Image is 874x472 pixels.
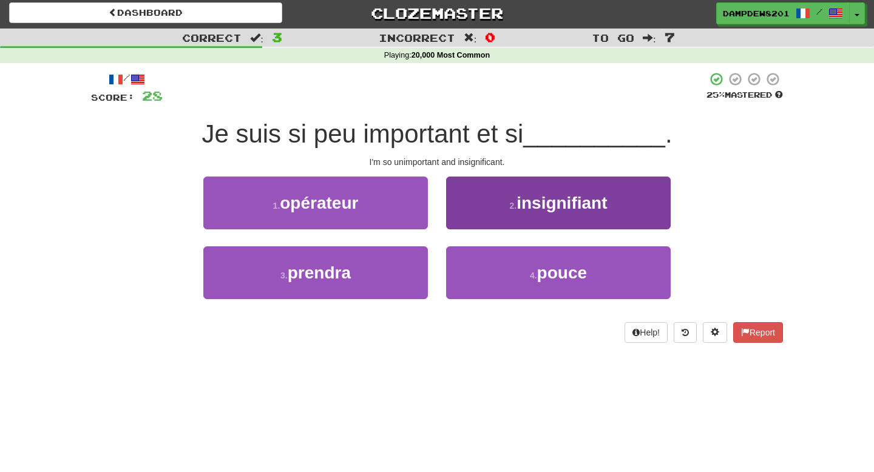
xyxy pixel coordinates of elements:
span: To go [592,32,634,44]
div: / [91,72,163,87]
a: DampDew8201 / [716,2,850,24]
small: 1 . [273,201,280,211]
div: I'm so unimportant and insignificant. [91,156,783,168]
span: : [250,33,263,43]
button: Help! [625,322,668,343]
button: 4.pouce [446,246,671,299]
strong: 20,000 Most Common [412,51,490,59]
button: 1.opérateur [203,177,428,229]
span: : [643,33,656,43]
span: 28 [142,88,163,103]
a: Clozemaster [300,2,574,24]
div: Mastered [706,90,783,101]
span: 0 [485,30,495,44]
button: Round history (alt+y) [674,322,697,343]
button: 2.insignifiant [446,177,671,229]
button: Report [733,322,783,343]
span: opérateur [280,194,358,212]
small: 3 . [280,271,288,280]
span: 7 [665,30,675,44]
span: : [464,33,477,43]
span: Score: [91,92,135,103]
span: Incorrect [379,32,455,44]
a: Dashboard [9,2,282,23]
span: Je suis si peu important et si [202,120,523,148]
span: 3 [272,30,282,44]
button: 3.prendra [203,246,428,299]
span: pouce [537,263,587,282]
span: DampDew8201 [723,8,790,19]
span: __________ [523,120,665,148]
span: prendra [288,263,351,282]
span: insignifiant [517,194,607,212]
span: Correct [182,32,242,44]
small: 4 . [530,271,537,280]
span: 25 % [706,90,725,99]
span: / [816,7,822,16]
span: . [665,120,672,148]
small: 2 . [509,201,517,211]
